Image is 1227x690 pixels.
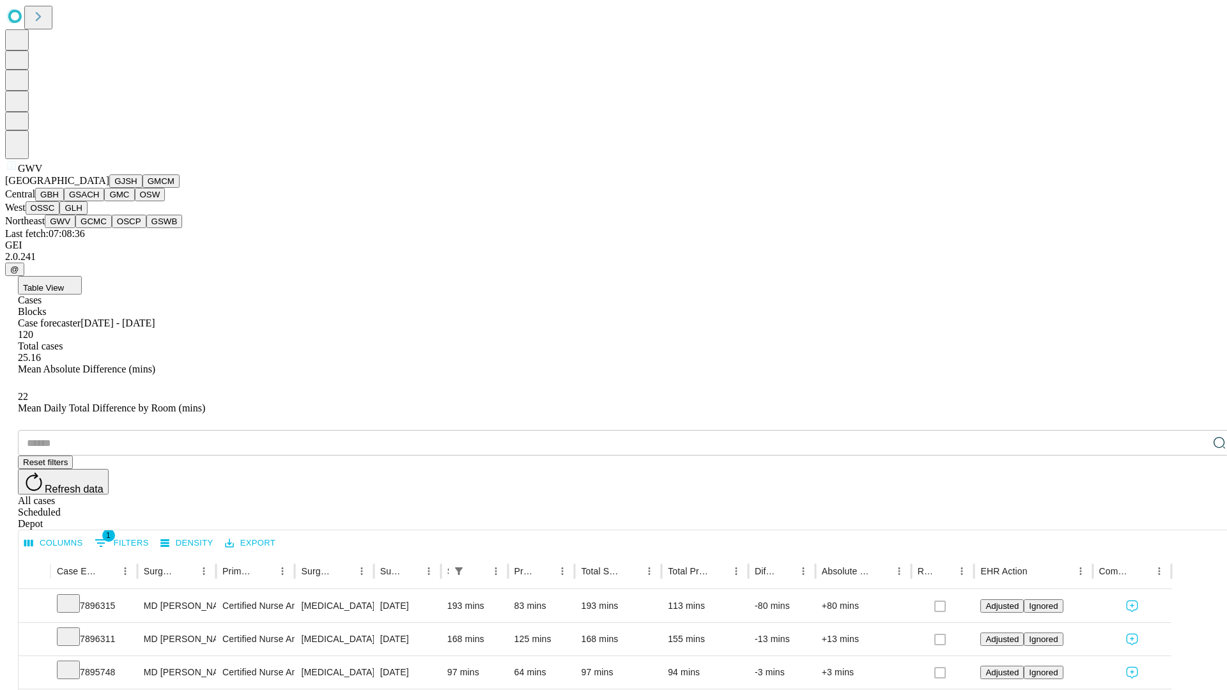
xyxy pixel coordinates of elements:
[335,562,353,580] button: Sort
[622,562,640,580] button: Sort
[301,656,367,689] div: [MEDICAL_DATA] SKIN AND [MEDICAL_DATA]
[18,352,41,363] span: 25.16
[5,188,35,199] span: Central
[18,456,73,469] button: Reset filters
[144,656,210,689] div: MD [PERSON_NAME] Jr [PERSON_NAME] Md
[144,590,210,622] div: MD [PERSON_NAME] Jr [PERSON_NAME] Md
[57,656,131,689] div: 7895748
[450,562,468,580] button: Show filters
[822,590,905,622] div: +80 mins
[5,202,26,213] span: West
[18,276,82,295] button: Table View
[1024,599,1063,613] button: Ignored
[18,391,28,402] span: 22
[1029,601,1058,611] span: Ignored
[1150,562,1168,580] button: Menu
[553,562,571,580] button: Menu
[668,590,742,622] div: 113 mins
[640,562,658,580] button: Menu
[935,562,953,580] button: Sort
[81,318,155,328] span: [DATE] - [DATE]
[18,163,42,174] span: GWV
[1072,562,1090,580] button: Menu
[177,562,195,580] button: Sort
[222,656,288,689] div: Certified Nurse Anesthetist
[727,562,745,580] button: Menu
[5,263,24,276] button: @
[98,562,116,580] button: Sort
[135,188,166,201] button: OSW
[5,251,1222,263] div: 2.0.241
[222,533,279,553] button: Export
[18,318,81,328] span: Case forecaster
[256,562,274,580] button: Sort
[64,188,104,201] button: GSACH
[822,566,871,576] div: Absolute Difference
[18,469,109,494] button: Refresh data
[380,623,435,655] div: [DATE]
[274,562,291,580] button: Menu
[301,590,367,622] div: [MEDICAL_DATA] DIAGNOSTIC
[222,623,288,655] div: Certified Nurse Anesthetist
[402,562,420,580] button: Sort
[469,562,487,580] button: Sort
[23,457,68,467] span: Reset filters
[25,662,44,684] button: Expand
[353,562,371,580] button: Menu
[581,566,621,576] div: Total Scheduled Duration
[581,656,655,689] div: 97 mins
[25,595,44,618] button: Expand
[985,668,1019,677] span: Adjusted
[301,623,367,655] div: [MEDICAL_DATA]
[26,201,60,215] button: OSSC
[581,590,655,622] div: 193 mins
[794,562,812,580] button: Menu
[109,174,143,188] button: GJSH
[59,201,87,215] button: GLH
[668,566,708,576] div: Total Predicted Duration
[10,264,19,274] span: @
[980,666,1024,679] button: Adjusted
[1024,666,1063,679] button: Ignored
[18,341,63,351] span: Total cases
[709,562,727,580] button: Sort
[872,562,890,580] button: Sort
[5,215,45,226] span: Northeast
[755,566,775,576] div: Difference
[447,623,502,655] div: 168 mins
[1029,562,1047,580] button: Sort
[918,566,934,576] div: Resolved in EHR
[1099,566,1131,576] div: Comments
[157,533,217,553] button: Density
[536,562,553,580] button: Sort
[1024,632,1063,646] button: Ignored
[21,533,86,553] button: Select columns
[102,529,115,542] span: 1
[195,562,213,580] button: Menu
[222,590,288,622] div: Certified Nurse Anesthetist
[980,632,1024,646] button: Adjusted
[447,590,502,622] div: 193 mins
[5,175,109,186] span: [GEOGRAPHIC_DATA]
[112,215,146,228] button: OSCP
[514,623,569,655] div: 125 mins
[146,215,183,228] button: GSWB
[18,402,205,413] span: Mean Daily Total Difference by Room (mins)
[1029,668,1058,677] span: Ignored
[980,599,1024,613] button: Adjusted
[776,562,794,580] button: Sort
[822,656,905,689] div: +3 mins
[116,562,134,580] button: Menu
[980,566,1027,576] div: EHR Action
[447,656,502,689] div: 97 mins
[514,590,569,622] div: 83 mins
[91,533,152,553] button: Show filters
[985,634,1019,644] span: Adjusted
[447,566,449,576] div: Scheduled In Room Duration
[380,656,435,689] div: [DATE]
[18,364,155,374] span: Mean Absolute Difference (mins)
[57,566,97,576] div: Case Epic Id
[18,329,33,340] span: 120
[45,484,104,494] span: Refresh data
[450,562,468,580] div: 1 active filter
